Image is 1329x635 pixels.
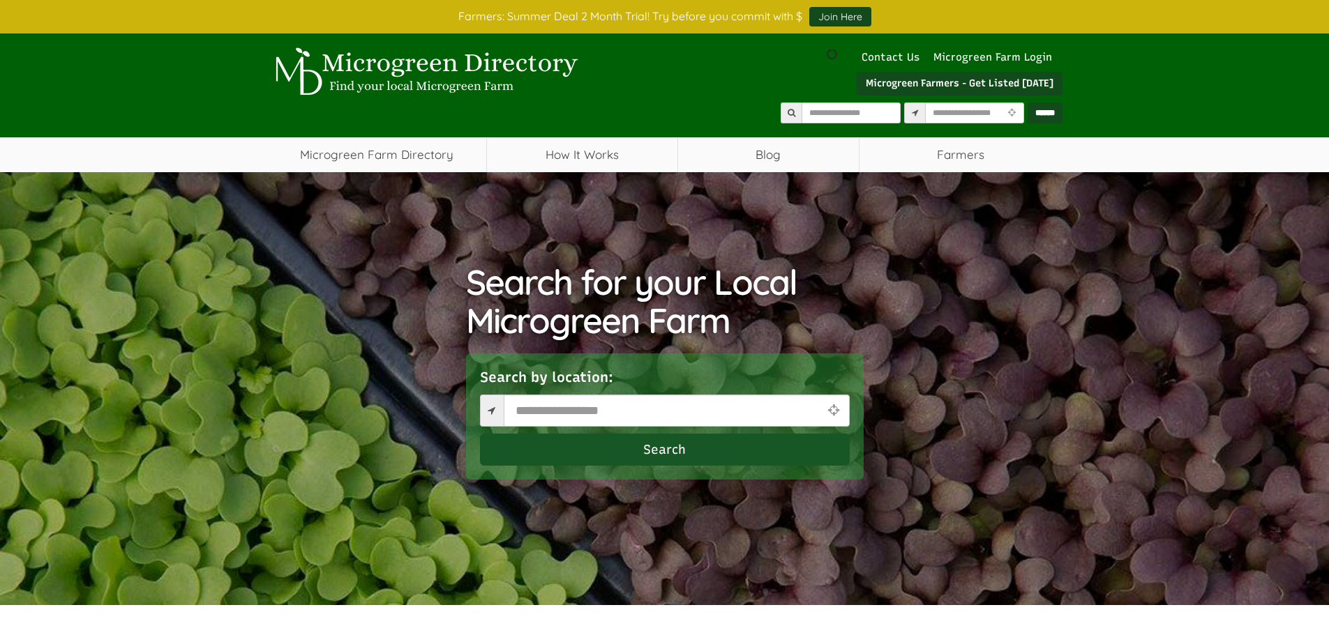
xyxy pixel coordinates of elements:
a: Microgreen Farm Directory [267,137,487,172]
a: How It Works [487,137,677,172]
img: Microgreen Directory [267,47,581,96]
a: Contact Us [855,51,926,63]
button: Search [480,434,850,466]
a: Join Here [809,7,871,26]
a: Microgreen Farmers - Get Listed [DATE] [857,72,1063,95]
i: Use Current Location [824,404,842,417]
a: Blog [678,137,859,172]
a: Microgreen Farm Login [933,51,1059,63]
div: Farmers: Summer Deal 2 Month Trial! Try before you commit with $ [257,7,1073,26]
span: Farmers [859,137,1063,172]
h1: Search for your Local Microgreen Farm [466,263,864,339]
label: Search by location: [480,367,613,388]
i: Use Current Location [1005,109,1019,118]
